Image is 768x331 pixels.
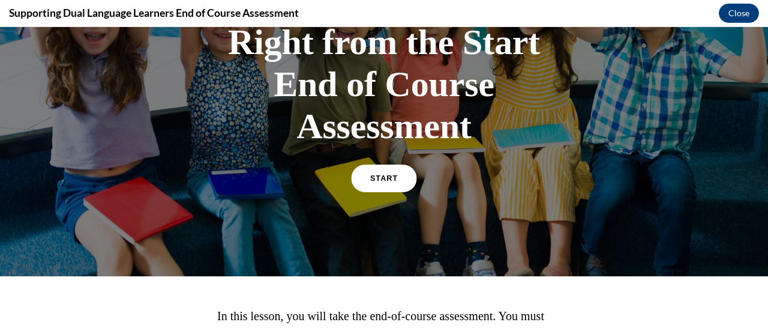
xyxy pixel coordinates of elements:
h4: Supporting Dual Language Learners End of Course Assessment [9,5,299,20]
button: Close [719,4,759,23]
span: START [370,147,398,156]
a: START [351,138,416,165]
